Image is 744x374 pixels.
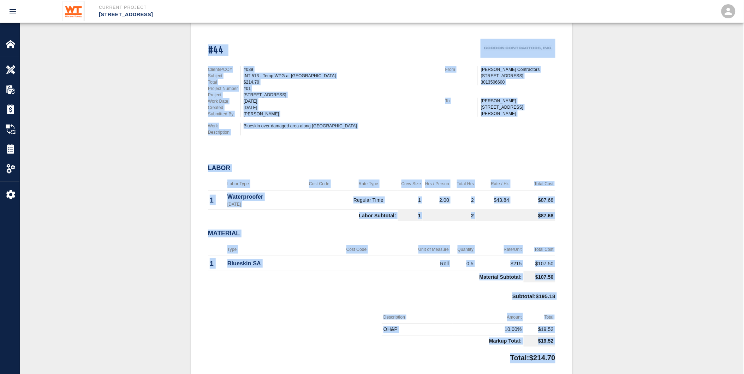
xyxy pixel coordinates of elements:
[208,92,240,98] p: Project
[382,311,453,324] th: Description
[208,210,398,222] td: Labor Subtotal:
[208,104,240,111] p: Created
[524,311,555,324] th: Total
[481,98,555,104] p: [PERSON_NAME]
[512,285,555,310] p: Subtotal : $195.18
[208,164,555,172] h2: Labor
[476,210,555,222] td: $87.68
[451,177,476,191] th: Total Hrs
[709,340,744,374] iframe: Chat Widget
[227,193,298,201] p: Waterproofer
[208,79,240,85] p: Total
[398,177,423,191] th: Crew Size
[451,256,475,271] td: 0.5
[210,258,224,269] p: 1
[339,191,398,210] td: Regular Time
[481,66,555,73] p: [PERSON_NAME] Contractors
[299,177,339,191] th: Cost Code
[398,210,423,222] td: 1
[451,243,475,256] th: Quantity
[445,98,478,104] p: To
[510,350,555,363] p: Total: $214.70
[208,111,240,117] p: Submitted By
[208,98,240,104] p: Work Date
[99,4,410,11] p: Current Project
[445,66,478,73] p: From
[524,256,555,271] td: $107.50
[208,73,240,79] p: Subject
[244,85,437,92] div: #01
[244,92,437,98] div: [STREET_ADDRESS]
[481,104,555,117] p: [STREET_ADDRESS][PERSON_NAME]
[244,73,437,79] div: INT 513 - Temp WPG at [GEOGRAPHIC_DATA]
[511,191,555,210] td: $87.68
[208,271,524,283] td: Material Subtotal:
[4,3,21,20] button: open drawer
[476,177,511,191] th: Rate / Hr.
[524,324,555,335] td: $19.52
[475,243,524,256] th: Rate/Unit
[524,335,555,347] td: $19.52
[244,79,437,85] div: $214.70
[244,104,437,111] div: [DATE]
[208,123,240,135] p: Work Description
[210,195,224,205] p: 1
[329,243,384,256] th: Cost Code
[99,11,410,19] p: [STREET_ADDRESS]
[227,201,298,207] p: [DATE]
[475,256,524,271] td: $215
[476,191,511,210] td: $43.84
[244,123,437,129] div: Blueskin over damaged area along [GEOGRAPHIC_DATA]
[384,243,451,256] th: Unit of Measure
[524,243,555,256] th: Total Cost
[208,44,437,56] h1: #44
[208,230,555,237] h2: Material
[226,177,299,191] th: Labor Type
[208,85,240,92] p: Project Number
[244,66,437,73] div: #039
[339,177,398,191] th: Rate Type
[226,243,329,256] th: Type
[382,324,453,335] td: OH&P
[423,210,476,222] td: 2
[453,324,524,335] td: 10.00%
[481,79,555,85] p: 3013506600
[423,191,451,210] td: 2.00
[244,98,437,104] div: [DATE]
[227,259,327,268] p: Blueskin SA
[481,39,555,58] img: Gordon Contractors
[382,335,524,347] td: Markup Total:
[244,111,437,117] div: [PERSON_NAME]
[384,256,451,271] td: Roll
[208,66,240,73] p: Client/PCO#
[524,271,555,283] td: $107.50
[511,177,555,191] th: Total Cost
[63,1,85,21] img: Whiting-Turner
[453,311,524,324] th: Amount
[481,73,555,79] p: [STREET_ADDRESS]
[398,191,423,210] td: 1
[451,191,476,210] td: 2
[423,177,451,191] th: Hrs / Person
